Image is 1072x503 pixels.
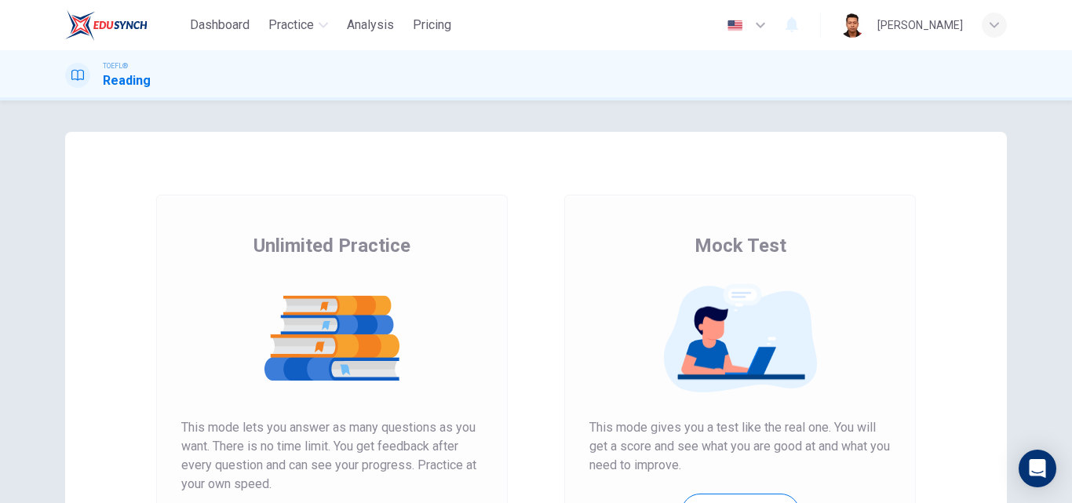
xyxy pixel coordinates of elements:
span: TOEFL® [103,60,128,71]
a: EduSynch logo [65,9,184,41]
span: Analysis [347,16,394,35]
div: [PERSON_NAME] [877,16,963,35]
span: Mock Test [695,233,786,258]
img: Profile picture [840,13,865,38]
button: Analysis [341,11,400,39]
button: Pricing [407,11,458,39]
span: Pricing [413,16,451,35]
div: Open Intercom Messenger [1019,450,1056,487]
button: Practice [262,11,334,39]
span: Practice [268,16,314,35]
h1: Reading [103,71,151,90]
span: Unlimited Practice [253,233,410,258]
img: en [725,20,745,31]
span: Dashboard [190,16,250,35]
img: EduSynch logo [65,9,148,41]
button: Dashboard [184,11,256,39]
span: This mode lets you answer as many questions as you want. There is no time limit. You get feedback... [181,418,483,494]
span: This mode gives you a test like the real one. You will get a score and see what you are good at a... [589,418,891,475]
